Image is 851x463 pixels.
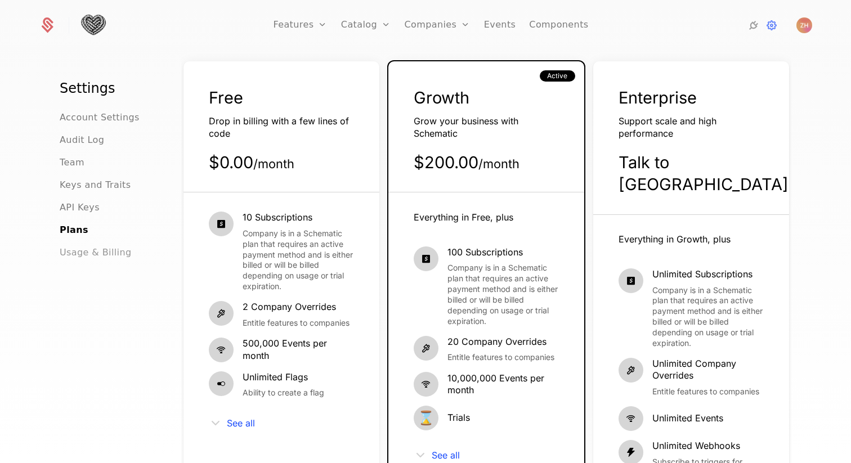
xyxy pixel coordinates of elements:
[60,223,88,237] a: Plans
[209,152,294,172] span: $0.00
[209,212,234,236] i: cashapp
[60,111,140,124] a: Account Settings
[796,17,812,33] img: Zach Hawtof
[414,88,469,107] span: Growth
[209,338,234,362] i: signal
[60,79,154,97] h1: Settings
[447,263,559,326] span: Company is in a Schematic plan that requires an active payment method and is either billed or wil...
[243,301,350,313] span: 2 Company Overrides
[243,212,354,224] span: 10 Subscriptions
[619,268,643,293] i: cashapp
[253,156,294,171] sub: / month
[209,416,222,430] i: chevron-down
[432,451,460,460] span: See all
[414,448,427,462] i: chevron-down
[652,386,764,397] span: Entitle features to companies
[652,268,764,281] span: Unlimited Subscriptions
[619,358,643,383] i: hammer
[414,372,438,397] i: signal
[60,156,84,169] a: Team
[447,352,554,363] span: Entitle features to companies
[619,406,643,431] i: signal
[60,178,131,192] a: Keys and Traits
[243,318,350,329] span: Entitle features to companies
[209,115,349,139] span: Drop in billing with a few lines of code
[227,419,255,428] span: See all
[447,336,554,348] span: 20 Company Overrides
[447,246,559,259] span: 100 Subscriptions
[747,19,760,32] a: Integrations
[796,17,812,33] button: Open user button
[547,71,567,80] span: Active
[414,152,519,172] span: $200.00
[619,152,789,194] span: Talk to [GEOGRAPHIC_DATA]
[60,133,104,147] a: Audit Log
[619,115,716,139] span: Support scale and high performance
[209,371,234,396] i: boolean-on
[652,440,764,452] span: Unlimited Webhooks
[478,156,519,171] sub: / month
[243,338,354,362] span: 500,000 Events per month
[765,19,778,32] a: Settings
[414,115,518,139] span: Grow your business with Schematic
[447,412,470,424] span: Trials
[447,372,559,397] span: 10,000,000 Events per month
[209,301,234,326] i: hammer
[652,358,764,382] span: Unlimited Company Overrides
[414,406,438,430] span: ⌛
[243,388,324,398] span: Ability to create a flag
[209,88,243,107] span: Free
[619,88,697,107] span: Enterprise
[414,212,513,223] span: Everything in Free, plus
[652,412,723,425] span: Unlimited Events
[79,12,106,39] img: Tightknit
[243,228,354,292] span: Company is in a Schematic plan that requires an active payment method and is either billed or wil...
[652,285,764,349] span: Company is in a Schematic plan that requires an active payment method and is either billed or wil...
[414,246,438,271] i: cashapp
[619,233,731,245] span: Everything in Growth, plus
[243,371,324,384] span: Unlimited Flags
[414,336,438,361] i: hammer
[60,79,154,259] nav: Main
[60,246,132,259] a: Usage & Billing
[60,201,100,214] a: API Keys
